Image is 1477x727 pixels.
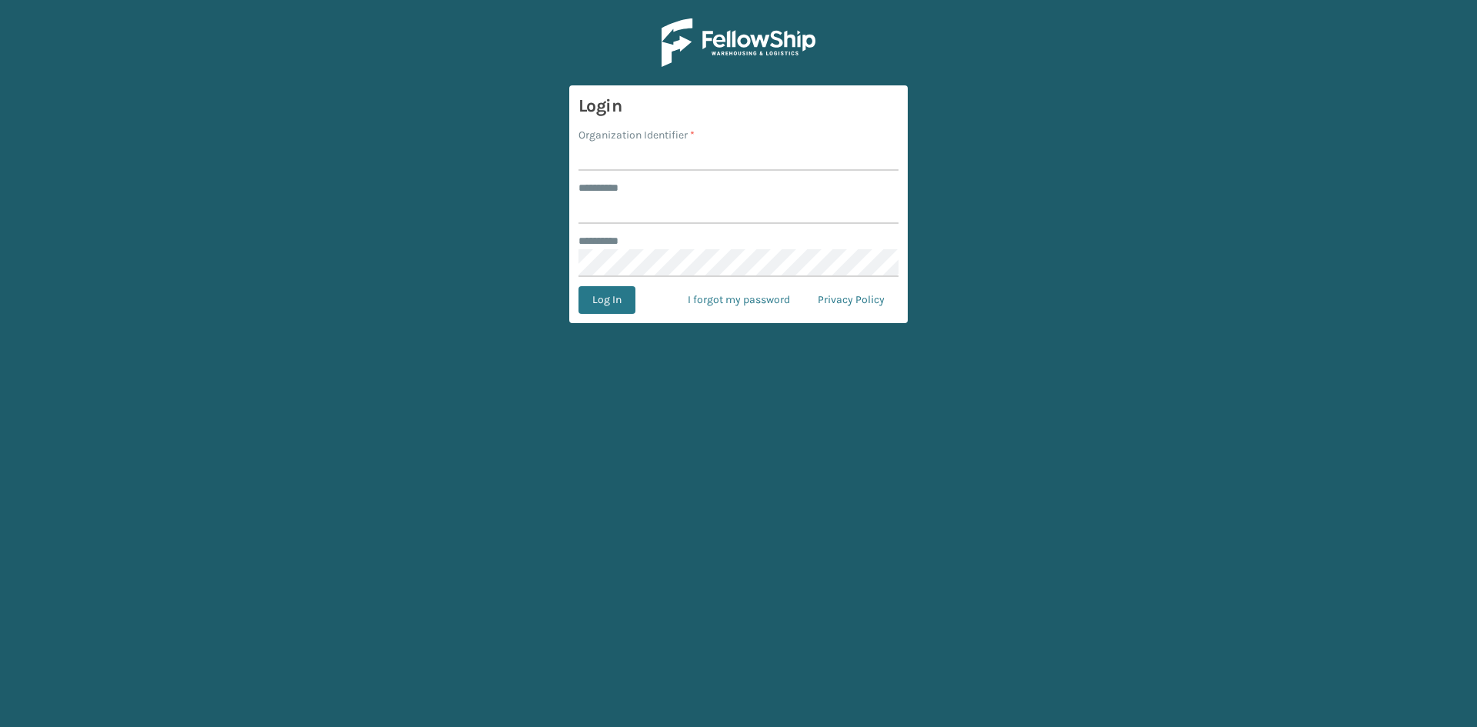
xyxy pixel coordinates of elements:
[578,95,899,118] h3: Login
[674,286,804,314] a: I forgot my password
[662,18,815,67] img: Logo
[804,286,899,314] a: Privacy Policy
[578,286,635,314] button: Log In
[578,127,695,143] label: Organization Identifier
